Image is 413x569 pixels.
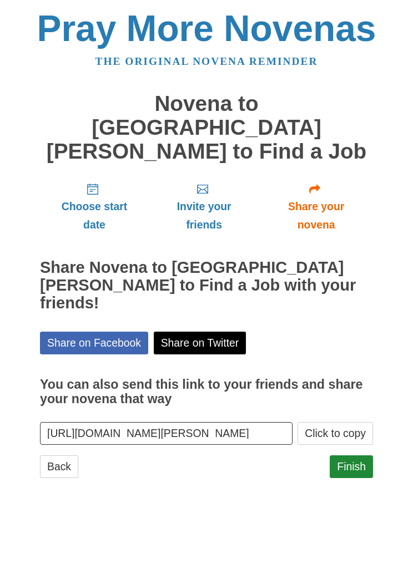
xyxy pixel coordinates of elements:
button: Click to copy [298,422,373,445]
a: Back [40,455,78,478]
a: Share on Facebook [40,332,148,354]
h1: Novena to [GEOGRAPHIC_DATA][PERSON_NAME] to Find a Job [40,92,373,163]
a: Finish [330,455,373,478]
h2: Share Novena to [GEOGRAPHIC_DATA][PERSON_NAME] to Find a Job with your friends! [40,259,373,312]
a: Invite your friends [149,174,259,240]
a: Share on Twitter [154,332,246,354]
span: Choose start date [51,197,138,234]
a: Pray More Novenas [37,8,376,49]
span: Invite your friends [160,197,248,234]
span: Share your novena [270,197,362,234]
h3: You can also send this link to your friends and share your novena that way [40,378,373,406]
a: The original novena reminder [95,55,318,67]
a: Share your novena [259,174,373,240]
a: Choose start date [40,174,149,240]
